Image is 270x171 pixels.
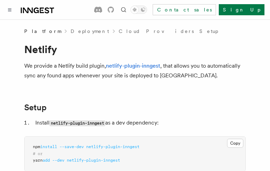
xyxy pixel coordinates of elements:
[6,6,14,14] button: Toggle navigation
[227,139,243,148] button: Copy
[33,118,246,128] li: Install as a dev dependency:
[67,158,120,163] span: netlify-plugin-inngest
[33,158,43,163] span: yarn
[33,144,40,149] span: npm
[52,158,64,163] span: --dev
[40,144,57,149] span: install
[130,6,147,14] button: Toggle dark mode
[43,158,50,163] span: add
[106,62,160,69] a: netlify-plugin-inngest
[24,43,246,55] h1: Netlify
[24,28,61,35] span: Platform
[24,103,47,112] a: Setup
[219,4,264,15] a: Sign Up
[49,120,105,126] code: netlify-plugin-inngest
[24,61,246,80] p: We provide a Netlify build plugin, , that allows you to automatically sync any found apps wheneve...
[153,4,216,15] a: Contact sales
[119,6,128,14] button: Find something...
[60,144,84,149] span: --save-dev
[71,28,109,35] a: Deployment
[119,28,218,35] a: Cloud Providers Setup
[86,144,139,149] span: netlify-plugin-inngest
[33,151,43,156] span: # or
